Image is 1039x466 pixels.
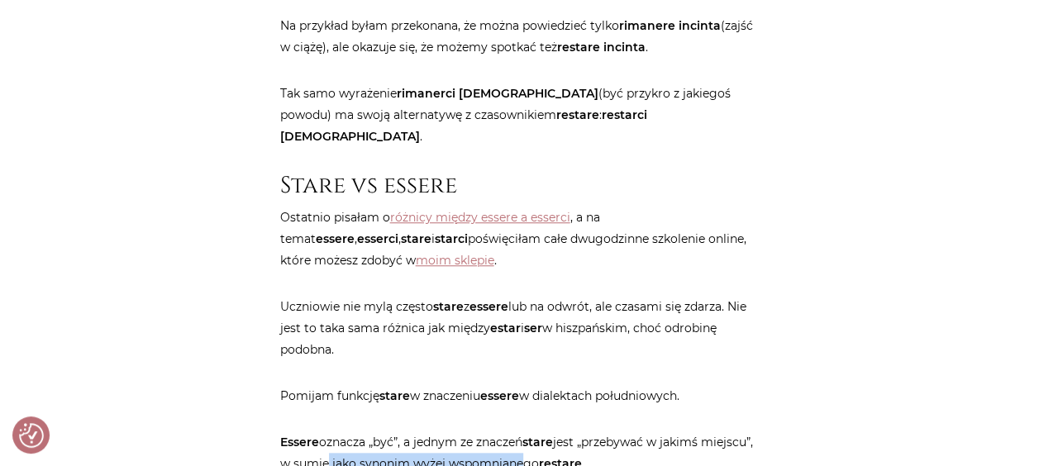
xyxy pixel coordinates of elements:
[379,388,410,403] strong: stare
[308,158,317,166] a: Pytanie 13 z 17, Brak odpowiedzi
[163,158,171,166] a: Pytanie 5 z 17, Brak odpowiedzi
[480,388,519,403] strong: essere
[145,158,153,166] a: Pytanie 4 z 17, Brak odpowiedzi
[435,231,468,246] strong: starci
[280,83,760,147] p: Tak samo wyrażenie (być przykro z jakiegoś powodu) ma swoją alternatywę z czasownikiem : .
[490,321,521,335] strong: estar
[29,36,65,50] div: dirmi?
[90,158,98,166] a: Pytanie 1 z 17, Bieżące pytanie
[280,207,760,271] p: Ostatnio pisałam o , a na temat , , i poświęciłam całe dwugodzinne szkolenie online, które możesz...
[401,231,431,246] strong: stare
[254,158,262,166] a: Pytanie 10 z 17, Brak odpowiedzi
[280,435,319,449] strong: Essere
[108,158,117,166] a: Pytanie 2 z 17, Brak odpowiedzi
[557,40,646,55] strong: restare incinta
[280,296,760,360] p: Uczniowie nie mylą często z lub na odwrót, ale czasami się zdarza. Nie jest to taka sama różnica ...
[433,299,464,314] strong: stare
[19,423,44,448] button: Preferencje co do zgód
[236,158,244,166] a: Pytanie 9 z 17, Brak odpowiedzi
[217,158,226,166] a: Pytanie 8 z 17, Brak odpowiedzi
[556,107,599,122] strong: restare
[29,71,84,85] div: parlarmi?
[280,107,647,144] strong: restarci [DEMOGRAPHIC_DATA]
[424,106,453,135] a: Kolejne pytanie
[316,231,355,246] strong: essere
[126,158,135,166] a: Pytanie 3 z 17, Brak odpowiedzi
[397,86,598,101] strong: rimanerci [DEMOGRAPHIC_DATA]
[522,435,553,449] strong: stare
[280,15,760,58] p: Na przykład byłam przekonana, że można powiedzieć tylko (zajść w ciążę), ale okazuje się, że może...
[357,231,398,246] strong: esserci
[19,423,44,448] img: Revisit consent button
[416,253,494,268] a: moim sklepie
[280,172,760,200] h2: Stare vs essere
[272,158,280,166] a: Pytanie 11 z 17, Brak odpowiedzi
[326,158,335,166] a: Pytanie 14 z 17, Brak odpowiedzi
[382,158,390,166] a: Pytanie 17 z 17, Brak odpowiedzi
[619,18,721,33] strong: rimanere incinta
[364,158,372,166] a: Pytanie 16 z 17, Brak odpowiedzi
[390,210,570,225] a: różnicy między essere a esserci
[290,158,298,166] a: Pytanie 12 z 17, Brak odpowiedzi
[345,158,353,166] a: Pytanie 15 z 17, Brak odpowiedzi
[199,158,207,166] a: Pytanie 7 z 17, Brak odpowiedzi
[469,299,508,314] strong: essere
[181,158,189,166] a: Pytanie 6 z 17, Brak odpowiedzi
[524,321,542,335] strong: ser
[280,385,760,407] p: Pomijam funkcję w znaczeniu w dialektach południowych.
